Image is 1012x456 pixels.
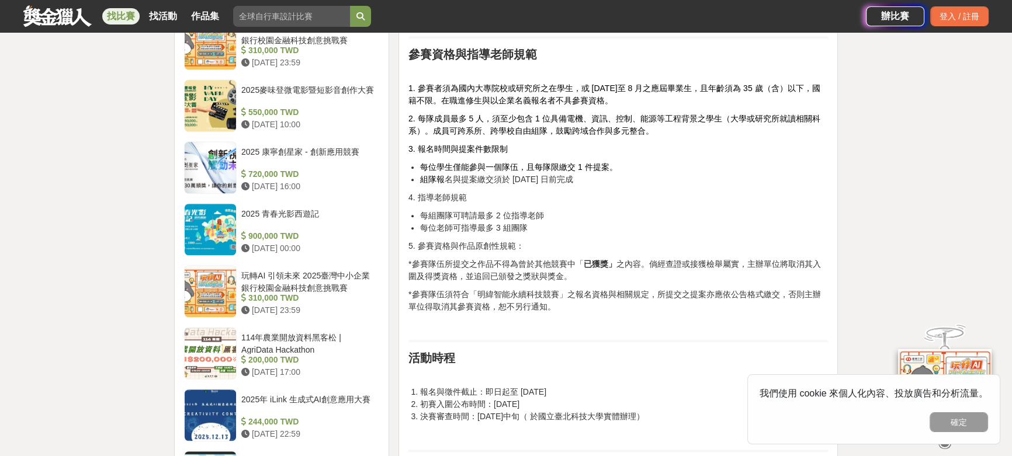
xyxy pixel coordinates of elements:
[930,6,989,26] div: 登入 / 註冊
[241,106,375,119] div: 550,000 TWD
[408,259,820,281] span: *參賽隊伍所提交之作品不得為曾於其他競賽中「 之內容。倘經查證或接獲檢舉屬實，主辦單位將取消其入圍及得獎資格，並追回已頒發之獎狀與獎金。
[184,327,379,380] a: 114年農業開放資料黑客松 | AgriData Hackathon 200,000 TWD [DATE] 17:00
[408,48,537,61] strong: 參賽資格與指導老師規範
[184,203,379,256] a: 2025 青春光影西遊記 900,000 TWD [DATE] 00:00
[408,193,467,202] span: 4. 指導老師規範
[930,412,988,432] button: 確定
[241,208,375,230] div: 2025 青春光影西遊記
[408,114,820,135] span: 2. 每隊成員最多 5 人，須至少包含 1 位具備電機、資訊、控制、能源等工程背景之學生（大學或研究所就讀相關科系）。成員可跨系所、跨學校自由組隊，鼓勵跨域合作與多元整合。
[241,416,375,428] div: 244,000 TWD
[184,141,379,194] a: 2025 康寧創星家 - 創新應用競賽 720,000 TWD [DATE] 16:00
[760,388,988,398] span: 我們使用 cookie 來個人化內容、投放廣告和分析流量。
[408,83,820,105] span: 1. 參賽者須為國內大專院校或研究所之在學生，或 [DATE]至 8 月之應屆畢業生，且年齡須為 35 歲（含）以下，國籍不限。在職進修生與以企業名義報名者不具參賽資格。
[420,211,544,220] span: 每組團隊可聘請最多 2 位指導老師
[241,180,375,193] div: [DATE] 16:00
[184,265,379,318] a: 玩轉AI 引領未來 2025臺灣中小企業銀行校園金融科技創意挑戰賽 310,000 TWD [DATE] 23:59
[144,8,182,25] a: 找活動
[408,144,508,154] span: 3. 報名時間與提案件數限制
[184,18,379,70] a: 玩轉AI 引領未來 2025臺灣中小企業銀行校園金融科技創意挑戰賽 310,000 TWD [DATE] 23:59
[102,8,140,25] a: 找比賽
[241,168,375,180] div: 720,000 TWD
[241,242,375,255] div: [DATE] 00:00
[420,162,618,172] span: 每位學生僅能參與一個隊伍，且每隊限繳交 1 件提案。
[186,8,224,25] a: 作品集
[184,389,379,441] a: 2025年 iLink 生成式AI創意應用大賽 244,000 TWD [DATE] 22:59
[241,304,375,316] div: [DATE] 23:59
[241,57,375,69] div: [DATE] 23:59
[445,175,573,184] span: 名與提案繳交須於 [DATE] 日前完成
[241,119,375,131] div: [DATE] 10:00
[583,259,616,269] strong: 已獲獎」
[241,84,375,106] div: 2025麥味登微電影暨短影音創作大賽
[184,79,379,132] a: 2025麥味登微電影暨短影音創作大賽 550,000 TWD [DATE] 10:00
[241,44,375,57] div: 310,000 TWD
[420,410,828,423] li: 決賽審查時間：[DATE]中旬（ 於國立臺北科技大學實體辦理）
[408,241,524,250] span: 5. 參賽資格與作品原創性規範：
[241,22,375,44] div: 玩轉AI 引領未來 2025臺灣中小企業銀行校園金融科技創意挑戰賽
[241,428,375,440] div: [DATE] 22:59
[241,230,375,242] div: 900,000 TWD
[408,290,820,311] span: 競賽」之報名資格與相關規定，所提交之提案亦應依公告格式繳交，否則主辦單位得取消其參賽資格，恕不另行通知。
[898,348,992,426] img: d2146d9a-e6f6-4337-9592-8cefde37ba6b.png
[420,386,828,398] li: 報名與徵件截止：即日起至 [DATE]
[408,351,455,364] strong: 活動時程
[866,6,924,26] a: 辦比賽
[241,366,375,378] div: [DATE] 17:00
[241,146,375,168] div: 2025 康寧創星家 - 創新應用競賽
[241,270,375,292] div: 玩轉AI 引領未來 2025臺灣中小企業銀行校園金融科技創意挑戰賽
[241,332,375,354] div: 114年農業開放資料黑客松 | AgriData Hackathon
[241,354,375,366] div: 200,000 TWD
[408,290,526,299] span: *參賽隊伍須符合「明緯智能永續
[420,398,828,410] li: 初賽入圍公布時間：[DATE]
[420,175,445,184] span: 組隊報
[233,6,350,27] input: 全球自行車設計比賽
[241,394,375,416] div: 2025年 iLink 生成式AI創意應用大賽
[420,223,528,232] span: 每位老師可指導最多 3 組團隊
[526,290,542,299] span: 科技
[241,292,375,304] div: 310,000 TWD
